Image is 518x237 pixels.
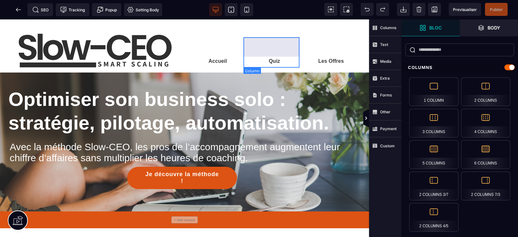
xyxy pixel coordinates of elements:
[60,6,85,13] span: Tracking
[409,109,458,138] div: 3 Columns
[318,39,344,44] a: Les Offres
[380,42,388,47] strong: Text
[97,6,117,13] span: Popup
[461,172,510,200] div: 2 Columns 7/3
[401,19,460,36] span: Open Blocks
[490,7,503,12] span: Publier
[461,109,510,138] div: 4 Columns
[488,25,500,30] strong: Body
[127,6,159,13] span: Setting Body
[380,93,392,97] strong: Forms
[269,39,280,44] a: Quiz
[461,140,510,169] div: 6 Columns
[380,59,391,64] strong: Media
[429,25,442,30] strong: Bloc
[127,147,237,170] button: Je découvre la méthode !
[453,7,477,12] span: Previsualiser
[461,77,510,106] div: 2 Columns
[380,109,390,114] strong: Other
[380,126,397,131] strong: Payment
[208,39,227,44] a: Accueil
[409,203,458,232] div: 2 Columns 4/5
[401,62,518,73] div: Columns
[32,6,49,13] span: SEO
[380,143,395,148] strong: Custom
[409,172,458,200] div: 2 Columns 3/7
[460,19,518,36] span: Open Layer Manager
[340,3,353,16] span: Screenshot
[324,3,337,16] span: View components
[409,140,458,169] div: 5 Columns
[380,76,390,81] strong: Extra
[380,25,397,30] strong: Columns
[409,77,458,106] div: 1 Column
[8,63,361,119] h1: Optimiser son business solo : stratégie, pilotage, automatisation.
[449,3,481,16] span: Preview
[10,214,364,232] h2: 3 piliers pour piloter un business efficace et serein
[10,119,355,147] h2: Avec la méthode Slow-CEO, les pros de l’accompagnement augmentent leur chiffre d’affaires sans mu...
[14,13,176,52] img: 5183a2e754d049660f8ed3bcad3af015_Slow-CEO_(500_x_120_px)_(1).svg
